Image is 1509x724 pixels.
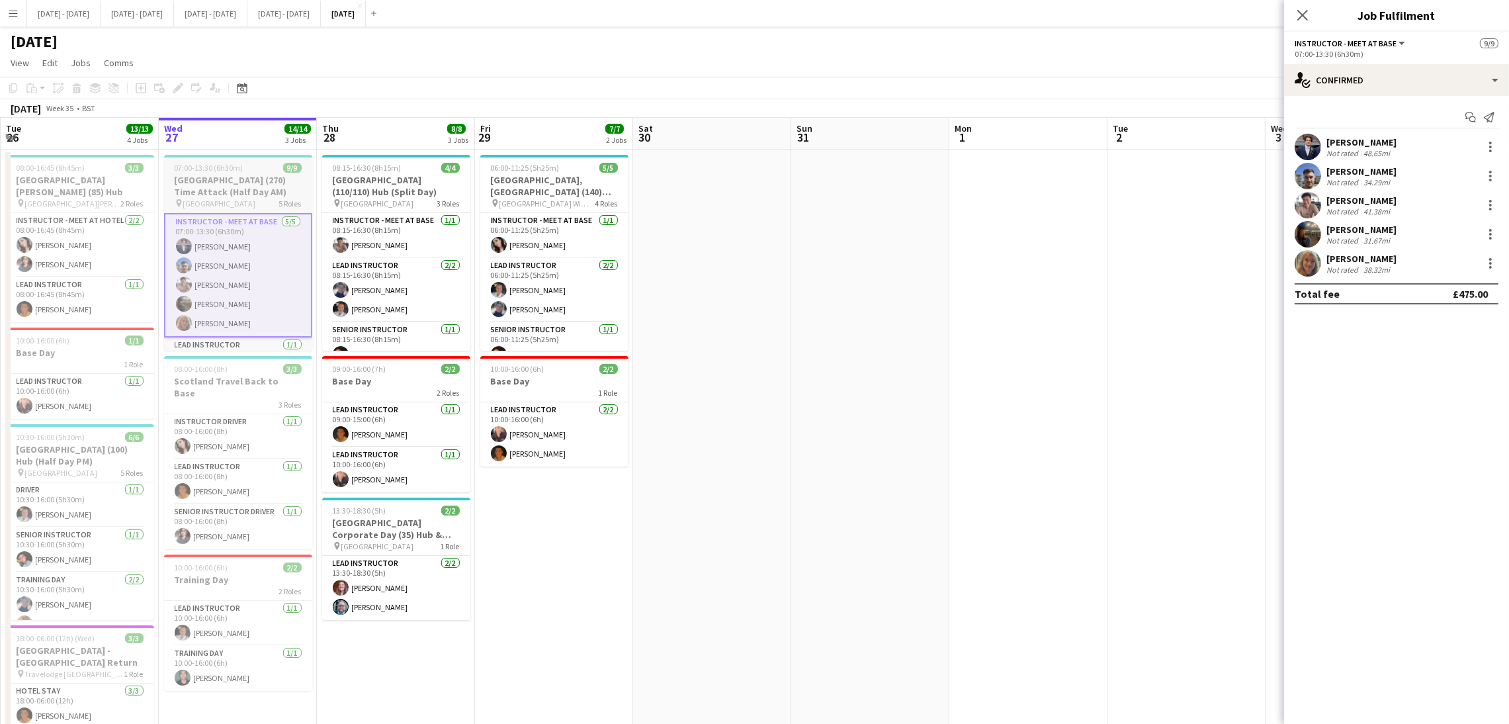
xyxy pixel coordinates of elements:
[478,130,491,145] span: 29
[183,199,256,208] span: [GEOGRAPHIC_DATA]
[341,541,414,551] span: [GEOGRAPHIC_DATA]
[6,328,154,419] app-job-card: 10:00-16:00 (6h)1/1Base Day1 RoleLead Instructor1/110:00-16:00 (6h)[PERSON_NAME]
[283,163,302,173] span: 9/9
[333,163,402,173] span: 08:15-16:30 (8h15m)
[27,1,101,26] button: [DATE] - [DATE]
[164,155,312,351] app-job-card: 07:00-13:30 (6h30m)9/9[GEOGRAPHIC_DATA] (270) Time Attack (Half Day AM) [GEOGRAPHIC_DATA]5 RolesI...
[1326,177,1361,187] div: Not rated
[499,199,595,208] span: [GEOGRAPHIC_DATA] Wimbledon
[101,1,174,26] button: [DATE] - [DATE]
[11,102,41,115] div: [DATE]
[1326,253,1397,265] div: [PERSON_NAME]
[99,54,139,71] a: Comms
[491,163,560,173] span: 06:00-11:25 (5h25m)
[1284,64,1509,96] div: Confirmed
[164,601,312,646] app-card-role: Lead Instructor1/110:00-16:00 (6h)[PERSON_NAME]
[25,669,124,679] span: Travelodge [GEOGRAPHIC_DATA]
[322,155,470,351] app-job-card: 08:15-16:30 (8h15m)4/4[GEOGRAPHIC_DATA] (110/110) Hub (Split Day) [GEOGRAPHIC_DATA]3 RolesInstruc...
[283,563,302,572] span: 2/2
[285,135,310,145] div: 3 Jobs
[121,199,144,208] span: 2 Roles
[480,322,628,367] app-card-role: Senior Instructor1/106:00-11:25 (5h25m)[PERSON_NAME]
[82,103,95,113] div: BST
[1295,287,1340,300] div: Total fee
[480,122,491,134] span: Fri
[164,646,312,691] app-card-role: Training Day1/110:00-16:00 (6h)[PERSON_NAME]
[164,213,312,338] app-card-role: Instructor - Meet at Base5/507:00-13:30 (6h30m)[PERSON_NAME][PERSON_NAME][PERSON_NAME][PERSON_NAM...
[121,468,144,478] span: 5 Roles
[1284,7,1509,24] h3: Job Fulfilment
[104,57,134,69] span: Comms
[17,633,95,643] span: 18:00-06:00 (12h) (Wed)
[1326,195,1397,206] div: [PERSON_NAME]
[164,356,312,549] app-job-card: 08:00-16:00 (8h)3/3Scotland Travel Back to Base3 RolesInstructor Driver1/108:00-16:00 (8h)[PERSON...
[1295,38,1397,48] span: Instructor - Meet at Base
[480,356,628,467] app-job-card: 10:00-16:00 (6h)2/2Base Day1 RoleLead Instructor2/210:00-16:00 (6h)[PERSON_NAME][PERSON_NAME]
[797,122,812,134] span: Sun
[480,258,628,322] app-card-role: Lead Instructor2/206:00-11:25 (5h25m)[PERSON_NAME][PERSON_NAME]
[6,277,154,322] app-card-role: Lead Instructor1/108:00-16:45 (8h45m)[PERSON_NAME]
[441,364,460,374] span: 2/2
[441,506,460,516] span: 2/2
[164,555,312,691] app-job-card: 10:00-16:00 (6h)2/2Training Day2 RolesLead Instructor1/110:00-16:00 (6h)[PERSON_NAME]Training Day...
[480,155,628,351] app-job-card: 06:00-11:25 (5h25m)5/5[GEOGRAPHIC_DATA], [GEOGRAPHIC_DATA] (140) Hub (Half Day AM) [GEOGRAPHIC_DA...
[4,130,21,145] span: 26
[6,443,154,467] h3: [GEOGRAPHIC_DATA] (100) Hub (Half Day PM)
[1295,49,1498,59] div: 07:00-13:30 (6h30m)
[341,199,414,208] span: [GEOGRAPHIC_DATA]
[6,424,154,620] app-job-card: 10:30-16:00 (5h30m)6/6[GEOGRAPHIC_DATA] (100) Hub (Half Day PM) [GEOGRAPHIC_DATA]5 RolesDriver1/1...
[322,322,470,367] app-card-role: Senior Instructor1/108:15-16:30 (8h15m)[PERSON_NAME]
[1326,136,1397,148] div: [PERSON_NAME]
[1326,236,1361,246] div: Not rated
[437,199,460,208] span: 3 Roles
[164,414,312,459] app-card-role: Instructor Driver1/108:00-16:00 (8h)[PERSON_NAME]
[125,633,144,643] span: 3/3
[1326,165,1397,177] div: [PERSON_NAME]
[322,402,470,447] app-card-role: Lead Instructor1/109:00-15:00 (6h)[PERSON_NAME]
[284,124,311,134] span: 14/14
[175,364,228,374] span: 08:00-16:00 (8h)
[1326,148,1361,158] div: Not rated
[322,174,470,198] h3: [GEOGRAPHIC_DATA] (110/110) Hub (Split Day)
[44,103,77,113] span: Week 35
[17,432,85,442] span: 10:30-16:00 (5h30m)
[279,199,302,208] span: 5 Roles
[599,163,618,173] span: 5/5
[322,356,470,492] app-job-card: 09:00-16:00 (7h)2/2Base Day2 RolesLead Instructor1/109:00-15:00 (6h)[PERSON_NAME]Lead Instructor1...
[322,258,470,322] app-card-role: Lead Instructor2/208:15-16:30 (8h15m)[PERSON_NAME][PERSON_NAME]
[124,359,144,369] span: 1 Role
[1361,177,1393,187] div: 34.29mi
[283,364,302,374] span: 3/3
[599,364,618,374] span: 2/2
[164,338,312,383] app-card-role: Lead Instructor1/107:00-13:30 (6h30m)
[1361,206,1393,216] div: 41.38mi
[6,645,154,668] h3: [GEOGRAPHIC_DATA] - [GEOGRAPHIC_DATA] Return
[480,213,628,258] app-card-role: Instructor - Meet at Base1/106:00-11:25 (5h25m)[PERSON_NAME]
[448,135,468,145] div: 3 Jobs
[320,130,339,145] span: 28
[6,347,154,359] h3: Base Day
[480,375,628,387] h3: Base Day
[42,57,58,69] span: Edit
[175,563,228,572] span: 10:00-16:00 (6h)
[164,174,312,198] h3: [GEOGRAPHIC_DATA] (270) Time Attack (Half Day AM)
[322,375,470,387] h3: Base Day
[279,586,302,596] span: 2 Roles
[6,482,154,527] app-card-role: Driver1/110:30-16:00 (5h30m)[PERSON_NAME]
[599,388,618,398] span: 1 Role
[6,213,154,277] app-card-role: Instructor - Meet at Hotel2/208:00-16:45 (8h45m)[PERSON_NAME][PERSON_NAME]
[125,163,144,173] span: 3/3
[164,574,312,586] h3: Training Day
[6,527,154,572] app-card-role: Senior Instructor1/110:30-16:00 (5h30m)[PERSON_NAME]
[322,556,470,620] app-card-role: Lead Instructor2/213:30-18:30 (5h)[PERSON_NAME][PERSON_NAME]
[447,124,466,134] span: 8/8
[164,459,312,504] app-card-role: Lead Instructor1/108:00-16:00 (8h)[PERSON_NAME]
[17,336,70,345] span: 10:00-16:00 (6h)
[322,517,470,541] h3: [GEOGRAPHIC_DATA] Corporate Day (35) Hub & Archery
[65,54,96,71] a: Jobs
